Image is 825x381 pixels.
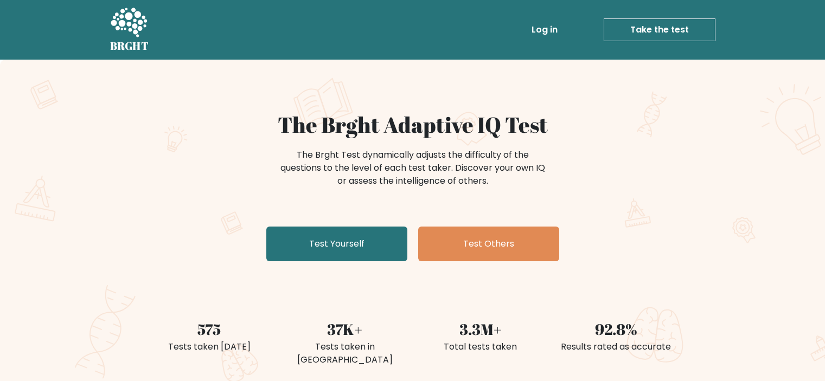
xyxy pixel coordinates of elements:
div: 37K+ [284,318,406,340]
div: 92.8% [555,318,677,340]
h5: BRGHT [110,40,149,53]
div: Results rated as accurate [555,340,677,353]
div: Tests taken [DATE] [148,340,271,353]
div: Tests taken in [GEOGRAPHIC_DATA] [284,340,406,366]
h1: The Brght Adaptive IQ Test [148,112,677,138]
a: Take the test [604,18,715,41]
a: Test Others [418,227,559,261]
div: Total tests taken [419,340,542,353]
div: The Brght Test dynamically adjusts the difficulty of the questions to the level of each test take... [277,148,548,188]
a: BRGHT [110,4,149,55]
a: Log in [527,19,562,41]
div: 3.3M+ [419,318,542,340]
div: 575 [148,318,271,340]
a: Test Yourself [266,227,407,261]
